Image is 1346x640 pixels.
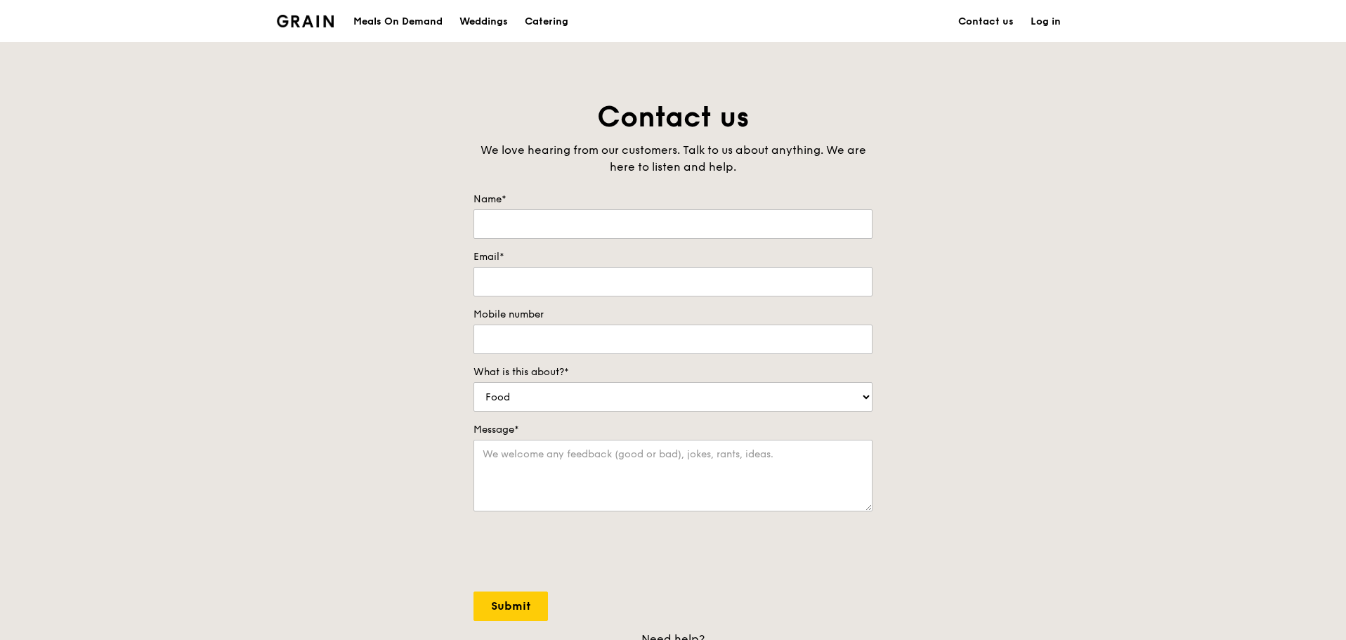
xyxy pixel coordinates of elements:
[516,1,577,43] a: Catering
[473,142,873,176] div: We love hearing from our customers. Talk to us about anything. We are here to listen and help.
[473,308,873,322] label: Mobile number
[459,1,508,43] div: Weddings
[473,250,873,264] label: Email*
[277,15,334,27] img: Grain
[473,98,873,136] h1: Contact us
[451,1,516,43] a: Weddings
[473,365,873,379] label: What is this about?*
[1022,1,1069,43] a: Log in
[473,423,873,437] label: Message*
[473,592,548,621] input: Submit
[473,525,687,580] iframe: reCAPTCHA
[353,1,443,43] div: Meals On Demand
[473,192,873,207] label: Name*
[525,1,568,43] div: Catering
[950,1,1022,43] a: Contact us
